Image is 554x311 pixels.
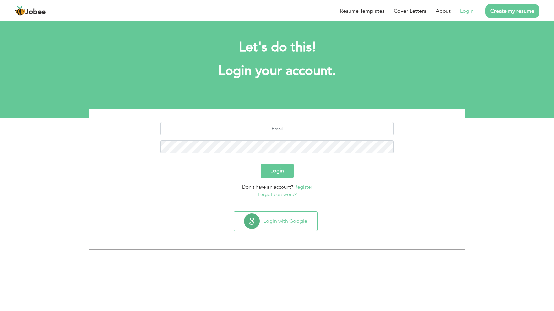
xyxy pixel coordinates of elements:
img: jobee.io [15,6,25,16]
button: Login [261,164,294,178]
a: Jobee [15,6,46,16]
a: Create my resume [485,4,539,18]
a: Login [460,7,474,15]
a: About [436,7,451,15]
a: Register [294,184,312,190]
input: Email [160,122,394,135]
h1: Login your account. [99,63,455,80]
a: Cover Letters [394,7,426,15]
button: Login with Google [234,212,317,231]
h2: Let's do this! [99,39,455,56]
a: Forgot password? [258,191,297,198]
span: Jobee [25,9,46,16]
span: Don't have an account? [242,184,293,190]
a: Resume Templates [340,7,385,15]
